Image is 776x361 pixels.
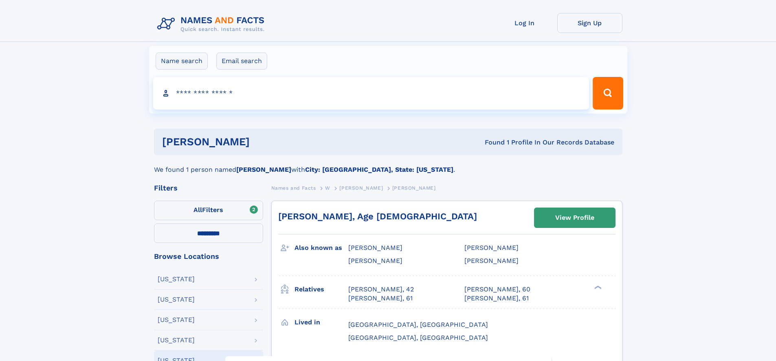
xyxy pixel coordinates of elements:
label: Name search [156,53,208,70]
a: View Profile [534,208,615,228]
button: Search Button [593,77,623,109]
div: ❯ [592,284,602,290]
span: [GEOGRAPHIC_DATA], [GEOGRAPHIC_DATA] [348,334,488,341]
label: Email search [216,53,267,70]
img: Logo Names and Facts [154,13,271,35]
span: [PERSON_NAME] [464,257,519,265]
div: [US_STATE] [158,296,195,303]
a: W [325,183,330,193]
a: [PERSON_NAME], 42 [348,285,414,294]
div: We found 1 person named with . [154,155,622,175]
span: [GEOGRAPHIC_DATA], [GEOGRAPHIC_DATA] [348,321,488,328]
label: Filters [154,201,263,220]
h1: [PERSON_NAME] [162,137,367,147]
span: [PERSON_NAME] [392,185,436,191]
a: Names and Facts [271,183,316,193]
a: [PERSON_NAME], 61 [464,294,529,303]
div: [US_STATE] [158,276,195,282]
h3: Lived in [295,315,348,329]
a: Sign Up [557,13,622,33]
div: Found 1 Profile In Our Records Database [367,138,614,147]
div: [US_STATE] [158,317,195,323]
h3: Also known as [295,241,348,255]
b: City: [GEOGRAPHIC_DATA], State: [US_STATE] [305,166,453,173]
div: Filters [154,184,263,192]
span: [PERSON_NAME] [348,244,402,252]
a: [PERSON_NAME], Age [DEMOGRAPHIC_DATA] [278,211,477,221]
span: All [193,206,202,214]
span: [PERSON_NAME] [348,257,402,265]
a: [PERSON_NAME] [339,183,383,193]
span: W [325,185,330,191]
a: [PERSON_NAME], 60 [464,285,530,294]
h3: Relatives [295,282,348,296]
a: Log In [492,13,557,33]
div: View Profile [555,208,594,227]
span: [PERSON_NAME] [464,244,519,252]
a: [PERSON_NAME], 61 [348,294,413,303]
div: [US_STATE] [158,337,195,343]
div: Browse Locations [154,253,263,260]
span: [PERSON_NAME] [339,185,383,191]
input: search input [153,77,589,109]
b: [PERSON_NAME] [236,166,291,173]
